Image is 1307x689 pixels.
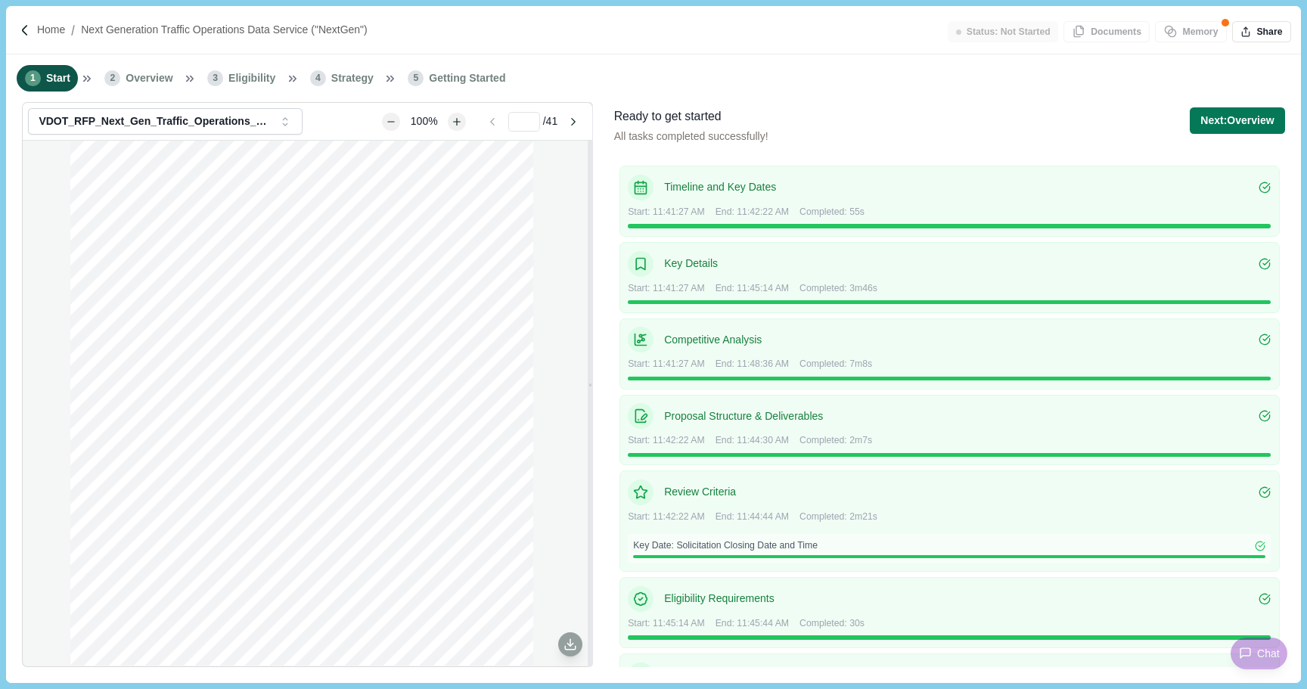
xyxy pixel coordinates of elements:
[429,70,505,86] span: Getting Started
[1190,107,1284,134] button: Next:Overview
[37,22,65,38] a: Home
[98,647,501,653] span: Note: This public body does not discriminate against faith-based organizations in accordance with...
[403,113,445,129] div: 100%
[408,70,424,86] span: 5
[628,511,704,524] span: Start: 11:42:22 AM
[28,108,302,135] button: VDOT_RFP_Next_Gen_Traffic_Operations_Data_Service_Final.pdf
[98,654,476,660] span: or offeror because of race, religion, color, sex, national origin, age, disability, sexual orient...
[98,278,116,287] span: Title:
[98,185,137,191] span: RFP # 159915
[65,23,81,37] img: Forward slash icon
[480,113,506,131] button: Go to previous page
[664,256,1259,272] p: Key Details
[39,115,273,128] div: VDOT_RFP_Next_Gen_Traffic_Operations_Data_Service_Final.pdf
[628,434,704,448] span: Start: 11:42:22 AM
[98,451,224,459] span: Solicitation Closing Date and Time:
[148,588,155,596] span: E.
[799,511,877,524] span: Completed: 2m21s
[716,282,789,296] span: End: 11:45:14 AM
[135,521,336,529] span: Be sure to read and follow all instructions in the solicitation.
[107,501,158,510] span: REMINDERS
[162,578,333,586] span: SMALL BUSINESS SUBCONTRACTING PLAN
[162,588,319,596] span: SUBCONTRACTOR APPROVAL REQUEST
[98,383,182,392] span: NOTE TO OFFERORS
[664,591,1259,607] p: Eligibility Requirements
[664,332,1259,348] p: Competitive Analysis
[664,179,1259,195] p: Timeline and Key Dates
[98,177,167,184] span: [GEOGRAPHIC_DATA]
[98,169,201,176] span: Administrative Services/ Procurement
[121,530,127,538] span: 2.
[104,70,120,86] span: 2
[1257,646,1280,662] span: Chat
[98,250,163,258] span: Issue Date: [DATE]
[162,569,431,577] span: PROPRIETARY AND CONFIDENTIAL INFORMATION SUMMARY FORM
[98,412,190,421] span: Pre-Proposal Conference:
[448,113,466,131] button: Zoom in
[162,549,310,557] span: RFP CERTIFICATION OF COMPLIANCE
[70,141,545,666] div: grid
[135,530,472,538] span: Ensure all proposal documents are completed and fillable attachments are uploaded with the proposal
[628,358,704,371] span: Start: 11:41:27 AM
[98,422,352,430] span: 2025. Refer to Solicitation Section VI. for instructions on how to participate.
[799,282,877,296] span: Completed: 3m46s
[628,617,704,631] span: Start: 11:45:14 AM
[614,129,768,144] p: All tasks completed successfully!
[628,206,704,219] span: Start: 11:41:27 AM
[98,661,485,667] span: status as a military family, or any other basis prohibited by state law relating to discriminatio...
[192,412,458,421] span: An Optional Pre-Proposal Conference will be held at 10:00 AM ET on [DATE],
[126,70,172,86] span: Overview
[799,617,865,631] span: Completed: 30s
[633,539,818,553] span: Key Date: Solicitation Closing Date and Time
[162,559,330,567] span: STATE CORPORATION COMMISSION FORM
[148,578,157,586] span: D.
[628,282,704,296] span: Start: 11:41:27 AM
[560,113,587,131] button: Go to next page
[382,113,400,131] button: Zoom out
[799,206,865,219] span: Completed: 55s
[162,597,241,606] span: PRICING SCHEDULE
[148,597,155,606] span: F.
[148,559,156,567] span: B.
[315,345,442,353] span: Contract Officer: [PERSON_NAME]
[614,107,768,126] div: Ready to get started
[543,113,557,129] span: / 41
[424,250,472,258] span: RFP# 159915
[81,22,368,38] a: Next Generation Traffic Operations Data Service ("NextGen")
[315,336,492,344] span: [US_STATE] Department of Transportation (VDOT)
[664,484,1259,500] p: Review Criteria
[716,206,789,219] span: End: 11:42:22 AM
[118,278,340,287] span: Next Generation Traffic Operations Data Service (“NextGen”)
[98,297,479,306] span: Location Where Work Will Be Performed: I-95 corridor from approximately Mile Marker 86 to Mile Ma...
[226,451,440,459] span: 2:00 PM ET on [DATE]. Refer to Solicitation Section VII.A. for
[315,326,481,334] span: Issuing Agency: Commonwealth of [US_STATE]
[799,358,872,371] span: Completed: 7m8s
[716,617,789,631] span: End: 11:45:44 AM
[716,358,789,371] span: End: 11:48:36 AM
[207,70,223,86] span: 3
[331,70,374,86] span: Strategy
[98,287,391,296] span: Commodity Code(s): 55090, 95890, 55082, 68077, 92851, 92032, 96182, 96889, 55080
[98,307,182,315] span: [GEOGRAPHIC_DATA]
[98,460,178,468] span: Instructions to Offerors.
[716,511,789,524] span: End: 11:44:44 AM
[315,365,414,373] span: Phone: [PHONE_NUMBER]
[98,193,213,200] span: Title: Next Generation Traffic Operations
[25,70,41,86] span: 1
[18,23,32,37] img: Forward slash icon
[135,540,442,548] span: submission. Proposal documents and fillable attachments include, but may not be limited to:
[232,250,343,258] span: REQUEST FOR PROPOSALS
[310,70,326,86] span: 4
[148,569,156,577] span: C.
[148,549,157,557] span: A.
[1231,638,1287,669] button: Chat
[315,355,640,363] span: Email: [US_STATE][EMAIL_ADDRESS][PERSON_NAME][DOMAIN_NAME][US_STATE]
[116,200,188,207] span: Data Service (“NextGen”)
[664,408,1259,424] p: Proposal Structure & Deliverables
[799,434,872,448] span: Completed: 2m7s
[228,70,275,86] span: Eligibility
[46,70,70,86] span: Start
[716,434,789,448] span: End: 11:44:30 AM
